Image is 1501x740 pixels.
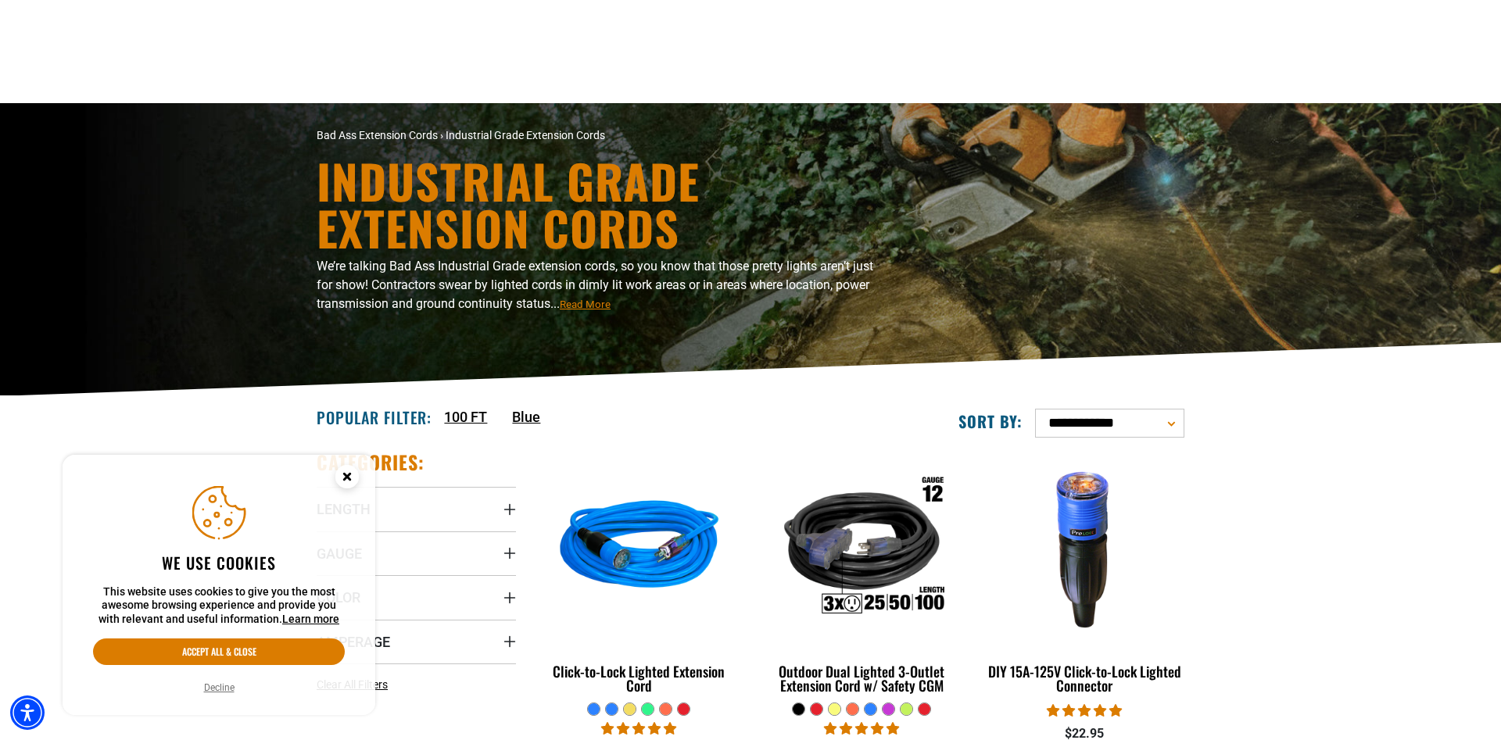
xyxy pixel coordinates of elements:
aside: Cookie Consent [63,455,375,716]
button: Accept all & close [93,638,345,665]
nav: breadcrumbs [317,127,887,144]
span: › [440,129,443,141]
span: Industrial Grade Extension Cords [446,129,605,141]
label: Sort by: [958,411,1023,431]
span: 4.84 stars [1047,703,1122,718]
h2: Categories: [317,450,425,474]
h2: We use cookies [93,552,345,573]
p: We’re talking Bad Ass Industrial Grade extension cords, so you know that those pretty lights aren... [317,257,887,313]
div: DIY 15A-125V Click-to-Lock Lighted Connector [985,664,1184,692]
summary: Amperage [317,620,516,663]
img: DIY 15A-125V Click-to-Lock Lighted Connector [986,458,1183,638]
span: 4.87 stars [601,721,676,736]
img: Outdoor Dual Lighted 3-Outlet Extension Cord w/ Safety CGM [763,458,960,638]
span: Read More [560,299,611,310]
summary: Gauge [317,531,516,575]
h1: Industrial Grade Extension Cords [317,157,887,251]
h2: Popular Filter: [317,407,432,427]
button: Close this option [319,455,375,503]
span: 4.80 stars [824,721,899,736]
div: Click-to-Lock Lighted Extension Cord [539,664,739,692]
a: Blue [512,406,540,427]
a: DIY 15A-125V Click-to-Lock Lighted Connector DIY 15A-125V Click-to-Lock Lighted Connector [985,450,1184,702]
img: blue [541,458,738,638]
summary: Length [317,487,516,531]
a: This website uses cookies to give you the most awesome browsing experience and provide you with r... [282,613,339,625]
p: This website uses cookies to give you the most awesome browsing experience and provide you with r... [93,585,345,627]
a: Outdoor Dual Lighted 3-Outlet Extension Cord w/ Safety CGM Outdoor Dual Lighted 3-Outlet Extensio... [762,450,962,702]
div: Accessibility Menu [10,695,45,730]
div: Outdoor Dual Lighted 3-Outlet Extension Cord w/ Safety CGM [762,664,962,692]
a: Bad Ass Extension Cords [317,129,438,141]
button: Decline [199,680,239,695]
a: blue Click-to-Lock Lighted Extension Cord [539,450,739,702]
summary: Color [317,575,516,619]
a: 100 FT [444,406,487,427]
